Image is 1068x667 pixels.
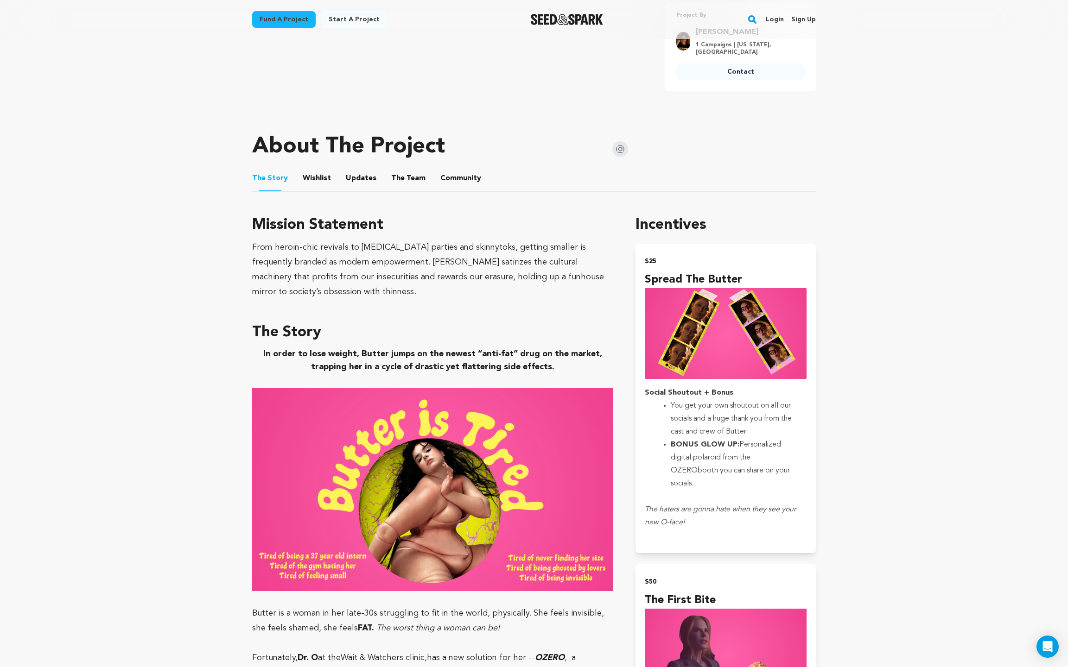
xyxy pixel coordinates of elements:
[645,288,807,379] img: incentive
[321,11,387,28] a: Start a project
[645,389,733,396] strong: Social Shoutout + Bonus
[636,244,816,553] button: $25 Spread the Butter incentive Social Shoutout + BonusYou get your own shoutout on all our socia...
[676,32,690,50] img: 752789dbaef51d21.jpg
[252,388,613,591] img: 1757267499-Butter%20s&s%20headers%20(3).png
[671,399,795,438] li: You get your own shoutout on all our socials and a huge thank you from the cast and crew of Butter.
[376,624,500,632] em: The worst thing a woman can be!
[440,173,481,184] span: Community
[391,173,405,184] span: The
[252,654,298,662] span: Fortunately,
[671,438,795,490] li: Personalized digital polaroid from the OZERObooth you can share on your socials.
[791,12,816,27] a: Sign up
[531,14,604,25] a: Seed&Spark Homepage
[298,654,318,662] strong: Dr. O
[671,441,739,448] strong: BONUS GLOW UP:
[612,141,628,157] img: Seed&Spark Instagram Icon
[358,624,374,632] strong: FAT.
[676,63,805,80] a: Contact
[696,41,799,56] p: 1 Campaigns | [US_STATE], [GEOGRAPHIC_DATA]
[252,321,613,344] h3: The Story
[252,214,613,236] h3: Mission Statement
[303,173,331,184] span: Wishlist
[645,506,796,526] em: The haters are gonna hate when they see your new O-face!
[391,173,426,184] span: Team
[252,173,288,184] span: Story
[346,173,376,184] span: Updates
[766,12,784,27] a: Login
[645,575,807,588] h2: $50
[427,654,535,662] span: has a new solution for her --
[636,214,816,236] h1: Incentives
[535,654,565,662] em: OZERO
[252,136,445,158] h1: About The Project
[252,347,613,373] h3: In order to lose weight, Butter jumps on the newest “anti-fat” drug on the market, trapping her i...
[252,609,604,632] span: Butter is a woman in her late-30s struggling to fit in the world, physically. She feels invisible...
[1036,636,1059,658] div: Open Intercom Messenger
[252,173,266,184] span: The
[531,14,604,25] img: Seed&Spark Logo Dark Mode
[645,255,807,268] h2: $25
[252,240,613,299] div: From heroin-chic revivals to [MEDICAL_DATA] parties and skinnytoks, getting smaller is frequently...
[318,654,341,662] span: at the
[645,592,807,609] h4: The First Bite
[645,271,807,288] h4: Spread the Butter
[252,11,316,28] a: Fund a project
